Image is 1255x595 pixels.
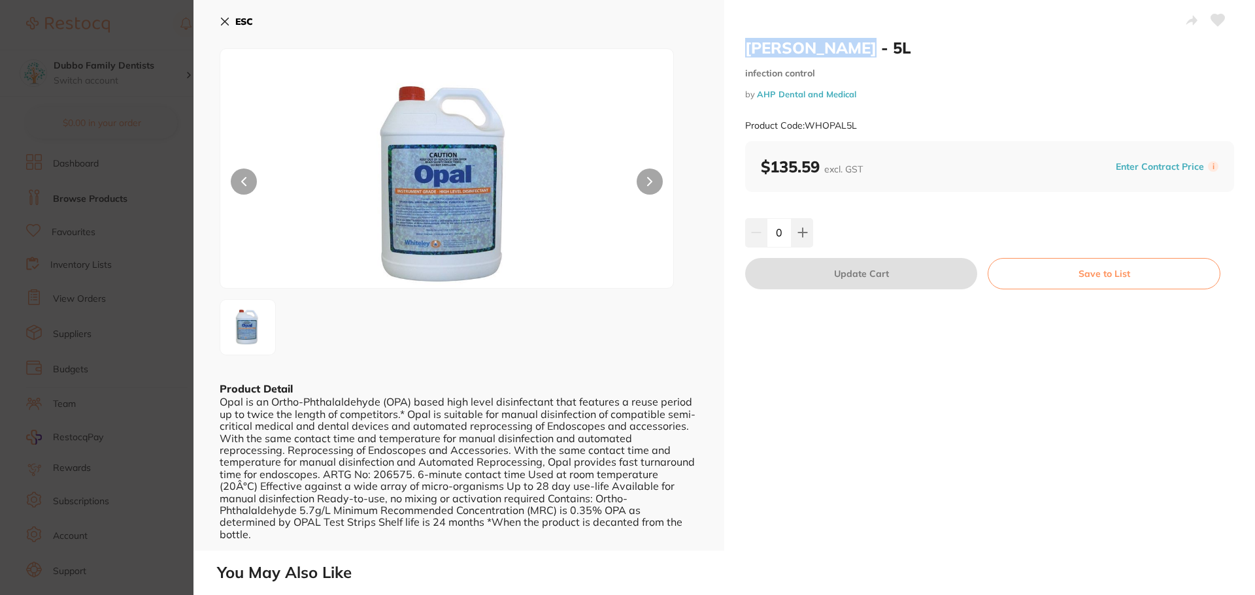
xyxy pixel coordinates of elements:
img: NTg [311,82,583,288]
small: Product Code: WHOPAL5L [745,120,857,131]
b: Product Detail [220,382,293,395]
button: Enter Contract Price [1112,161,1208,173]
button: Save to List [988,258,1220,289]
small: by [745,89,1234,99]
b: ESC [235,16,253,27]
span: excl. GST [824,163,863,175]
button: Update Cart [745,258,977,289]
img: NTg [224,304,271,351]
a: AHP Dental and Medical [757,89,856,99]
small: infection control [745,68,1234,79]
label: i [1208,161,1218,172]
h2: [PERSON_NAME] - 5L [745,38,1234,57]
button: ESC [220,10,253,33]
h2: You May Also Like [217,564,1250,582]
div: Opal is an Ortho-Phthalaldehyde (OPA) based high level disinfectant that features a reuse period ... [220,396,698,540]
b: $135.59 [761,157,863,176]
